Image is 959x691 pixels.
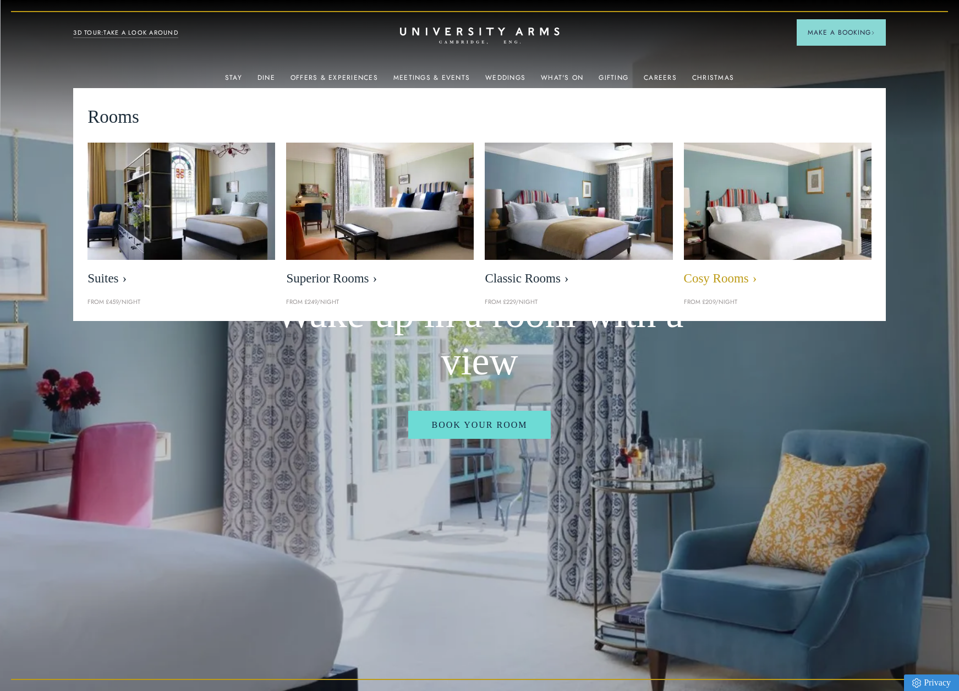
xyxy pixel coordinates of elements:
[400,28,560,45] a: Home
[260,291,700,385] h2: Wake up in a room with a view
[485,271,672,286] span: Classic Rooms
[291,74,378,88] a: Offers & Experiences
[871,31,875,35] img: Arrow icon
[692,74,734,88] a: Christmas
[644,74,677,88] a: Careers
[286,143,474,260] img: image-5bdf0f703dacc765be5ca7f9d527278f30b65e65-400x250-jpg
[485,297,672,307] p: From £229/night
[87,297,275,307] p: From £459/night
[684,143,872,292] a: image-0c4e569bfe2498b75de12d7d88bf10a1f5f839d4-400x250-jpg Cosy Rooms
[684,271,872,286] span: Cosy Rooms
[87,143,275,260] img: image-21e87f5add22128270780cf7737b92e839d7d65d-400x250-jpg
[87,143,275,292] a: image-21e87f5add22128270780cf7737b92e839d7d65d-400x250-jpg Suites
[286,143,474,292] a: image-5bdf0f703dacc765be5ca7f9d527278f30b65e65-400x250-jpg Superior Rooms
[599,74,628,88] a: Gifting
[797,19,886,46] button: Make a BookingArrow icon
[87,102,139,132] span: Rooms
[541,74,583,88] a: What's On
[904,674,959,691] a: Privacy
[912,678,921,688] img: Privacy
[485,143,672,260] img: image-7eccef6fe4fe90343db89eb79f703814c40db8b4-400x250-jpg
[485,74,525,88] a: Weddings
[670,134,885,269] img: image-0c4e569bfe2498b75de12d7d88bf10a1f5f839d4-400x250-jpg
[286,271,474,286] span: Superior Rooms
[808,28,875,37] span: Make a Booking
[393,74,470,88] a: Meetings & Events
[485,143,672,292] a: image-7eccef6fe4fe90343db89eb79f703814c40db8b4-400x250-jpg Classic Rooms
[73,28,178,38] a: 3D TOUR:TAKE A LOOK AROUND
[257,74,275,88] a: Dine
[684,297,872,307] p: From £209/night
[225,74,242,88] a: Stay
[408,411,550,439] a: Book Your Room
[286,297,474,307] p: From £249/night
[87,271,275,286] span: Suites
